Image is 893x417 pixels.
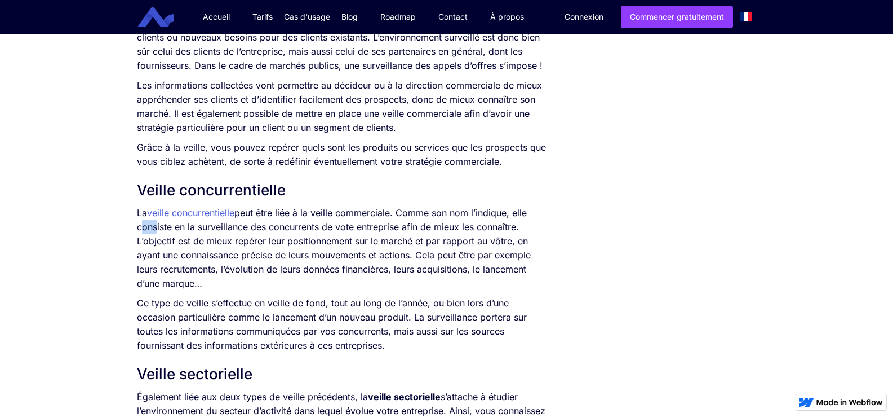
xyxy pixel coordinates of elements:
[284,11,330,23] div: Cas d'usage
[137,206,547,291] p: La peut être liée à la veille commerciale. Comme son nom l’indique, elle consiste en la surveilla...
[621,6,733,28] a: Commencer gratuitement
[368,391,441,402] strong: veille sectorielle
[137,296,547,353] p: Ce type de veille s’effectue en veille de fond, tout au long de l’année, ou bien lors d’une occas...
[147,207,234,218] a: veille concurrentielle
[556,6,612,28] a: Connexion
[137,16,547,73] p: La a pour but d’identifier de nouvelles opportunités de business : nouveaux clients ou nouveaux b...
[146,7,183,28] a: home
[137,364,547,384] h2: Veille sectorielle
[137,141,547,169] p: Grâce à la veille, vous pouvez repérer quels sont les produits ou services que les prospects que ...
[137,78,547,135] p: Les informations collectées vont permettre au décideur ou à la direction commerciale de mieux app...
[816,399,883,406] img: Made in Webflow
[137,180,547,200] h2: Veille concurrentielle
